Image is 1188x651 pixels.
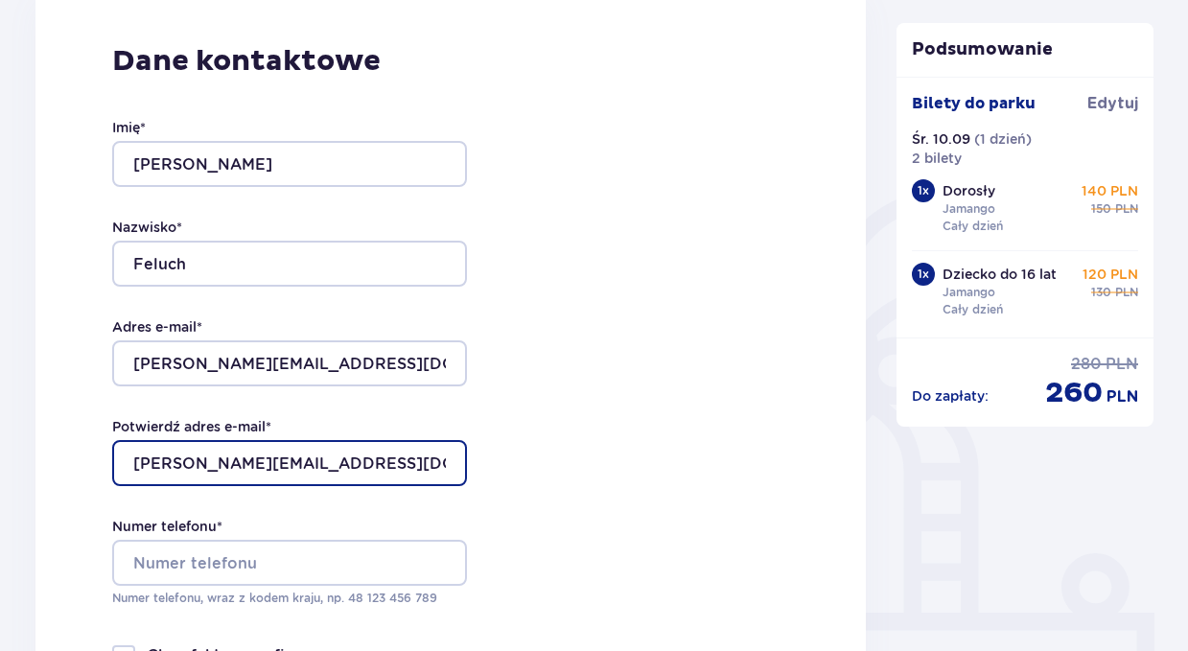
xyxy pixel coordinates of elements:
input: Numer telefonu [112,540,467,586]
p: 280 [1071,354,1102,375]
p: Do zapłaty : [912,386,989,406]
a: Edytuj [1087,93,1138,114]
p: PLN [1106,354,1138,375]
input: Potwierdź adres e-mail [112,440,467,486]
label: Adres e-mail * [112,317,202,337]
p: Jamango [943,284,995,301]
p: 150 [1091,200,1111,218]
div: 1 x [912,179,935,202]
p: Dane kontaktowe [112,43,790,80]
p: Numer telefonu, wraz z kodem kraju, np. 48 ​123 ​456 ​789 [112,590,467,607]
p: 140 PLN [1082,181,1138,200]
p: PLN [1115,284,1138,301]
p: Jamango [943,200,995,218]
p: Bilety do parku [912,93,1036,114]
p: ( 1 dzień ) [974,129,1032,149]
p: 120 PLN [1083,265,1138,284]
label: Imię * [112,118,146,137]
p: Cały dzień [943,218,1003,235]
p: PLN [1115,200,1138,218]
p: Cały dzień [943,301,1003,318]
input: Nazwisko [112,241,467,287]
p: 2 bilety [912,149,962,168]
label: Potwierdź adres e-mail * [112,417,271,436]
div: 1 x [912,263,935,286]
p: PLN [1106,386,1138,407]
p: Dziecko do 16 lat [943,265,1057,284]
p: 260 [1045,375,1103,411]
label: Numer telefonu * [112,517,222,536]
input: Imię [112,141,467,187]
p: 130 [1091,284,1111,301]
p: Dorosły [943,181,995,200]
p: Śr. 10.09 [912,129,970,149]
p: Podsumowanie [897,38,1153,61]
label: Nazwisko * [112,218,182,237]
input: Adres e-mail [112,340,467,386]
